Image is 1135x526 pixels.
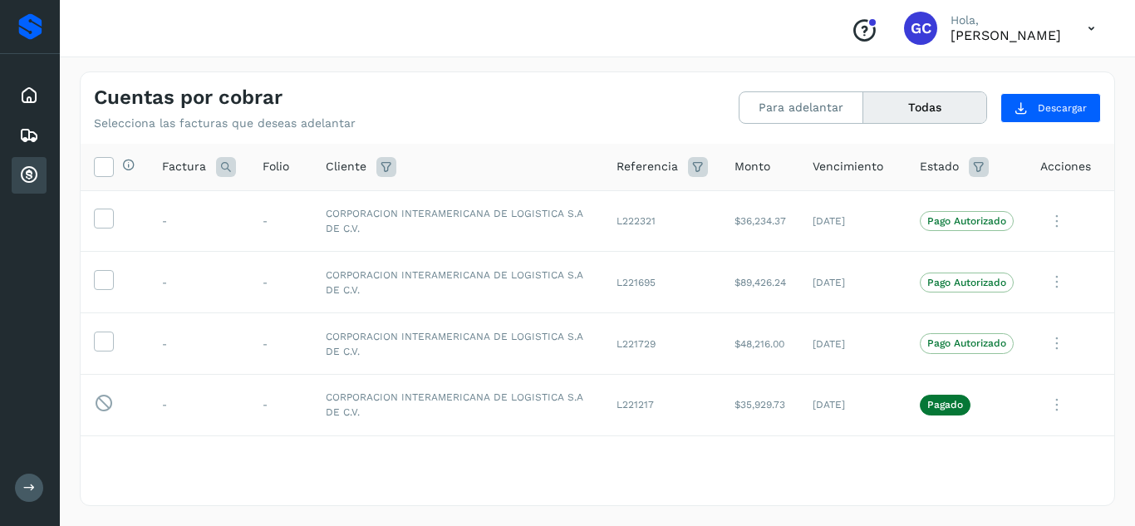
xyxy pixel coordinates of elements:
td: - [149,190,249,252]
td: - [249,435,312,497]
td: CORPORACION INTERAMERICANA DE LOGISTICA S.A DE C.V. [312,190,603,252]
td: L221213 [603,435,721,497]
p: Selecciona las facturas que deseas adelantar [94,116,356,130]
td: L221217 [603,374,721,435]
p: Pago Autorizado [927,277,1006,288]
td: [DATE] [799,374,907,435]
td: L222321 [603,190,721,252]
td: [DATE] [799,190,907,252]
td: [DATE] [799,252,907,313]
span: Referencia [617,158,678,175]
td: $89,426.24 [721,252,799,313]
p: Hola, [951,13,1061,27]
td: - [249,190,312,252]
span: Vencimiento [813,158,883,175]
td: CORPORACION INTERAMERICANA DE LOGISTICA S.A DE C.V. [312,374,603,435]
h4: Cuentas por cobrar [94,86,283,110]
div: Inicio [12,77,47,114]
td: $48,216.00 [721,313,799,375]
td: L221695 [603,252,721,313]
button: Descargar [1000,93,1101,123]
td: CORPORACION INTERAMERICANA DE LOGISTICA S.A DE C.V. [312,252,603,313]
td: CORPORACION INTERAMERICANA DE LOGISTICA S.A DE C.V. [312,435,603,497]
p: Genaro Cortez Godínez [951,27,1061,43]
td: $35,929.73 [721,374,799,435]
td: [DATE] [799,313,907,375]
td: - [149,435,249,497]
span: Estado [920,158,959,175]
span: Folio [263,158,289,175]
td: - [149,374,249,435]
button: Para adelantar [739,92,863,123]
span: Monto [735,158,770,175]
button: Todas [863,92,986,123]
span: Factura [162,158,206,175]
td: $36,234.37 [721,190,799,252]
td: - [249,313,312,375]
span: Cliente [326,158,366,175]
td: [DATE] [799,435,907,497]
p: Pago Autorizado [927,337,1006,349]
td: - [249,374,312,435]
td: L221729 [603,313,721,375]
div: Cuentas por cobrar [12,157,47,194]
p: Pago Autorizado [927,215,1006,227]
td: $24,452.78 [721,435,799,497]
span: Acciones [1040,158,1091,175]
td: - [149,313,249,375]
div: Embarques [12,117,47,154]
p: Pagado [927,399,963,410]
td: - [249,252,312,313]
span: Descargar [1038,101,1087,116]
td: - [149,252,249,313]
td: CORPORACION INTERAMERICANA DE LOGISTICA S.A DE C.V. [312,313,603,375]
